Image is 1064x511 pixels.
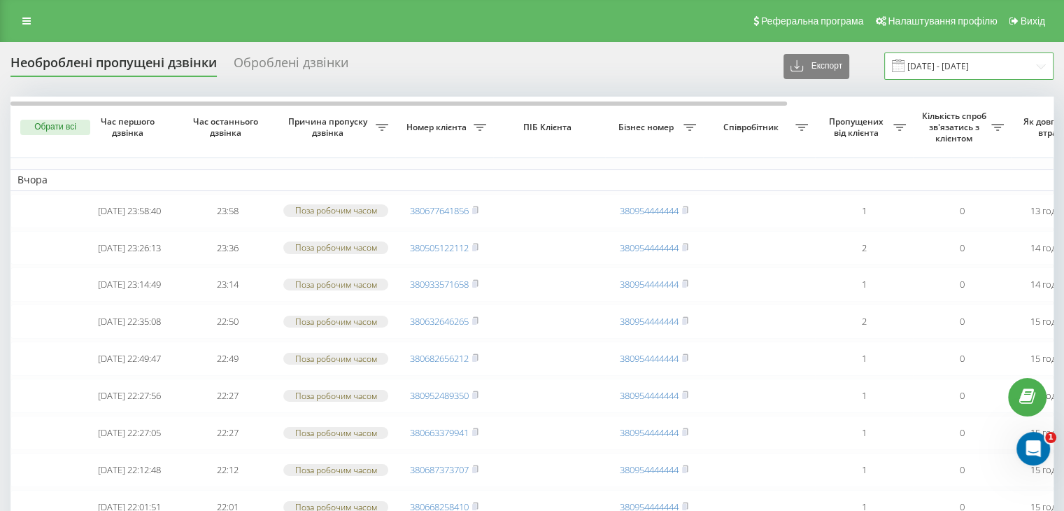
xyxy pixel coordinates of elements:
[815,453,913,487] td: 1
[620,278,679,290] a: 380954444444
[410,352,469,365] a: 380682656212
[815,379,913,413] td: 1
[1016,432,1050,465] iframe: Intercom live chat
[913,231,1011,265] td: 0
[178,194,276,228] td: 23:58
[620,241,679,254] a: 380954444444
[612,122,683,133] span: Бізнес номер
[1021,15,1045,27] span: Вихід
[80,453,178,487] td: [DATE] 22:12:48
[1045,432,1056,443] span: 1
[410,389,469,402] a: 380952489350
[410,426,469,439] a: 380663379941
[92,116,167,138] span: Час першого дзвінка
[178,304,276,339] td: 22:50
[822,116,893,138] span: Пропущених від клієнта
[283,116,376,138] span: Причина пропуску дзвінка
[80,416,178,450] td: [DATE] 22:27:05
[80,267,178,302] td: [DATE] 23:14:49
[410,278,469,290] a: 380933571658
[620,352,679,365] a: 380954444444
[283,316,388,328] div: Поза робочим часом
[20,120,90,135] button: Обрати всі
[815,194,913,228] td: 1
[913,342,1011,376] td: 0
[913,453,1011,487] td: 0
[620,204,679,217] a: 380954444444
[815,416,913,450] td: 1
[815,342,913,376] td: 1
[178,231,276,265] td: 23:36
[815,231,913,265] td: 2
[178,379,276,413] td: 22:27
[178,416,276,450] td: 22:27
[888,15,997,27] span: Налаштування профілю
[178,453,276,487] td: 22:12
[283,241,388,253] div: Поза робочим часом
[913,416,1011,450] td: 0
[913,304,1011,339] td: 0
[815,304,913,339] td: 2
[410,315,469,328] a: 380632646265
[402,122,474,133] span: Номер клієнта
[283,204,388,216] div: Поза робочим часом
[410,241,469,254] a: 380505122112
[190,116,265,138] span: Час останнього дзвінка
[283,353,388,365] div: Поза робочим часом
[783,54,849,79] button: Експорт
[234,55,348,77] div: Оброблені дзвінки
[80,379,178,413] td: [DATE] 22:27:56
[80,231,178,265] td: [DATE] 23:26:13
[410,204,469,217] a: 380677641856
[620,315,679,328] a: 380954444444
[913,194,1011,228] td: 0
[620,463,679,476] a: 380954444444
[505,122,593,133] span: ПІБ Клієнта
[80,304,178,339] td: [DATE] 22:35:08
[178,342,276,376] td: 22:49
[283,427,388,439] div: Поза робочим часом
[913,267,1011,302] td: 0
[410,463,469,476] a: 380687373707
[10,55,217,77] div: Необроблені пропущені дзвінки
[815,267,913,302] td: 1
[761,15,864,27] span: Реферальна програма
[920,111,991,143] span: Кількість спроб зв'язатись з клієнтом
[283,390,388,402] div: Поза робочим часом
[178,267,276,302] td: 23:14
[620,389,679,402] a: 380954444444
[283,464,388,476] div: Поза робочим часом
[80,194,178,228] td: [DATE] 23:58:40
[913,379,1011,413] td: 0
[283,279,388,290] div: Поза робочим часом
[80,342,178,376] td: [DATE] 22:49:47
[710,122,795,133] span: Співробітник
[620,426,679,439] a: 380954444444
